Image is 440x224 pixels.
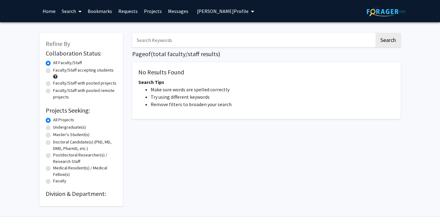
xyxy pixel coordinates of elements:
label: Faculty [53,178,66,184]
li: Make sure words are spelled correctly [151,86,395,93]
a: Bookmarks [85,0,115,22]
a: Search [59,0,85,22]
label: Faculty/Staff with posted remote projects [53,87,117,100]
span: Refine By [46,40,70,48]
h1: Page of ( total faculty/staff results) [132,50,401,58]
nav: Page navigation [132,125,401,139]
label: All Projects [53,117,74,123]
input: Search Keywords [132,33,375,47]
li: Try using different keywords [151,93,395,101]
span: Search Tips [138,79,164,85]
img: ForagerOne Logo [367,7,405,16]
label: Postdoctoral Researcher(s) / Research Staff [53,152,117,165]
label: Master's Student(s) [53,131,90,138]
label: Doctoral Candidate(s) (PhD, MD, DMD, PharmD, etc.) [53,139,117,152]
a: Projects [141,0,165,22]
a: Requests [115,0,141,22]
label: Medical Resident(s) / Medical Fellow(s) [53,165,117,178]
span: [PERSON_NAME] Profile [197,8,249,14]
button: Search [375,33,401,47]
label: Undergraduate(s) [53,124,86,131]
a: Messages [165,0,191,22]
a: Home [40,0,59,22]
label: Faculty/Staff accepting students [53,67,114,73]
h2: Division & Department: [46,190,117,197]
label: Faculty/Staff with posted projects [53,80,116,86]
li: Remove filters to broaden your search [151,101,395,108]
label: All Faculty/Staff [53,60,82,66]
h5: No Results Found [138,68,395,76]
h2: Projects Seeking: [46,107,117,114]
h2: Collaboration Status: [46,50,117,57]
